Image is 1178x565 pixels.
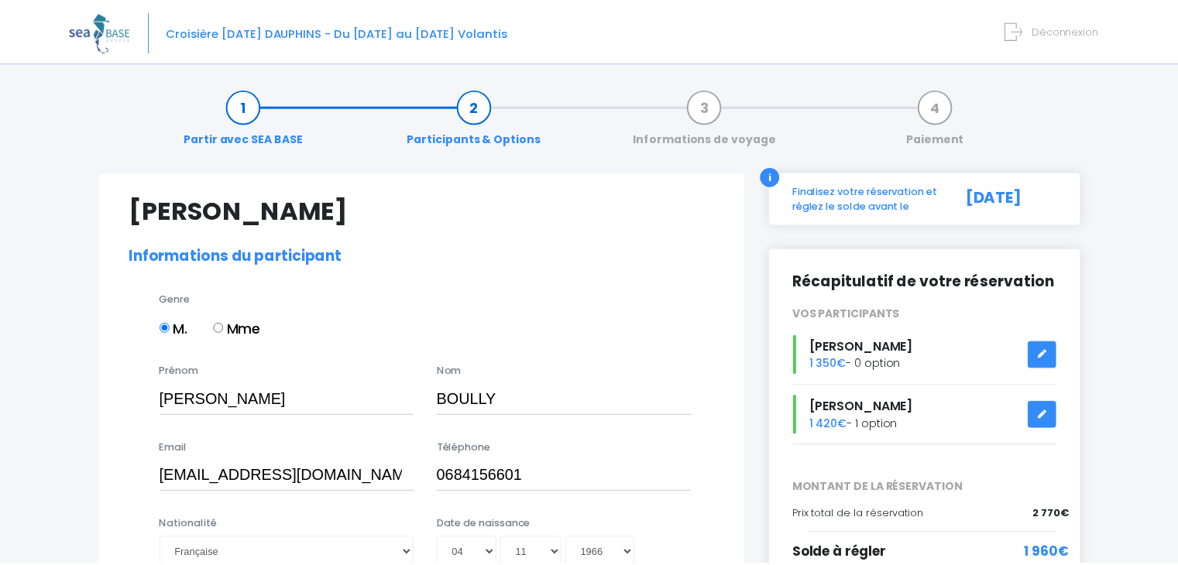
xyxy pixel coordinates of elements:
h1: [PERSON_NAME] [130,195,721,225]
a: Informations de voyage [631,98,791,146]
span: MONTANT DE LA RÉSERVATION [788,480,1080,496]
label: Email [161,441,189,457]
span: 1 350€ [817,356,854,372]
span: Solde à régler [800,544,895,563]
input: Mme [215,323,225,333]
div: Finalisez votre réservation et réglez le solde avant le [788,183,958,213]
label: Prénom [161,364,201,379]
span: 1 960€ [1034,544,1079,564]
label: Téléphone [441,441,495,457]
a: Partir avec SEA BASE [177,98,313,146]
label: M. [161,318,190,339]
label: Genre [161,292,192,307]
div: [DATE] [958,183,1080,213]
div: - 0 option [788,335,1080,375]
a: Paiement [908,98,981,146]
label: Nom [441,364,465,379]
div: i [768,166,787,186]
span: Déconnexion [1042,22,1109,36]
a: Participants & Options [404,98,554,146]
span: Croisière [DATE] DAUPHINS - Du [DATE] au [DATE] Volantis [167,22,513,39]
label: Nationalité [161,518,219,533]
span: [PERSON_NAME] [817,398,922,416]
h2: Informations du participant [130,247,721,265]
span: [PERSON_NAME] [817,337,922,355]
span: 2 770€ [1042,508,1079,523]
div: VOS PARTICIPANTS [788,306,1080,322]
input: M. [161,323,171,333]
div: - 1 option [788,395,1080,435]
label: Mme [215,318,263,339]
span: 1 420€ [817,416,855,432]
span: Prix total de la réservation [800,508,932,522]
label: Date de naissance [441,518,535,533]
h2: Récapitulatif de votre réservation [800,272,1068,291]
